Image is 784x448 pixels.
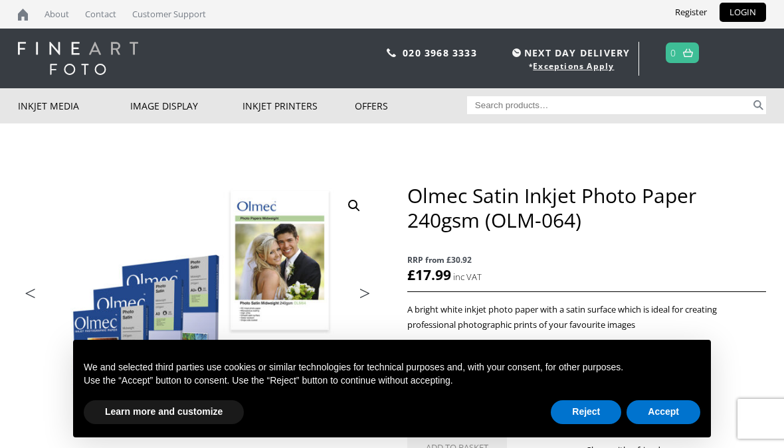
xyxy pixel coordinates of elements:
[627,400,700,424] button: Accept
[84,400,244,424] button: Learn more and customize
[533,60,614,72] a: Exceptions Apply
[720,3,766,22] a: LOGIN
[18,42,138,75] img: logo-white.svg
[407,265,451,284] bdi: 17.99
[407,183,766,232] h1: Olmec Satin Inkjet Photo Paper 240gsm (OLM-064)
[18,88,130,123] a: Inkjet Media
[551,400,621,424] button: Reject
[84,361,700,374] p: We and selected third parties use cookies or similar technologies for technical purposes and, wit...
[387,48,396,57] img: phone.svg
[403,46,477,59] a: 020 3968 3333
[84,374,700,388] p: Use the “Accept” button to consent. Use the “Reject” button to continue without accepting.
[751,96,766,114] button: Search
[18,183,377,448] img: Olmec Satin Inkjet Photo Paper 240gsm (OLM-064)
[670,43,676,62] a: 0
[62,329,722,448] div: Notice
[665,3,717,22] a: Register
[407,302,766,333] p: A bright white inkjet photo paper with a satin surface which is ideal for creating professional p...
[509,45,630,60] span: NEXT DAY DELIVERY
[683,48,693,57] img: basket.svg
[512,48,521,57] img: time.svg
[407,252,766,267] span: RRP from £30.92
[130,88,243,123] a: Image Display
[355,88,467,123] a: Offers
[243,88,355,123] a: Inkjet Printers
[342,194,366,218] a: View full-screen image gallery
[467,96,751,114] input: Search products…
[407,265,415,284] span: £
